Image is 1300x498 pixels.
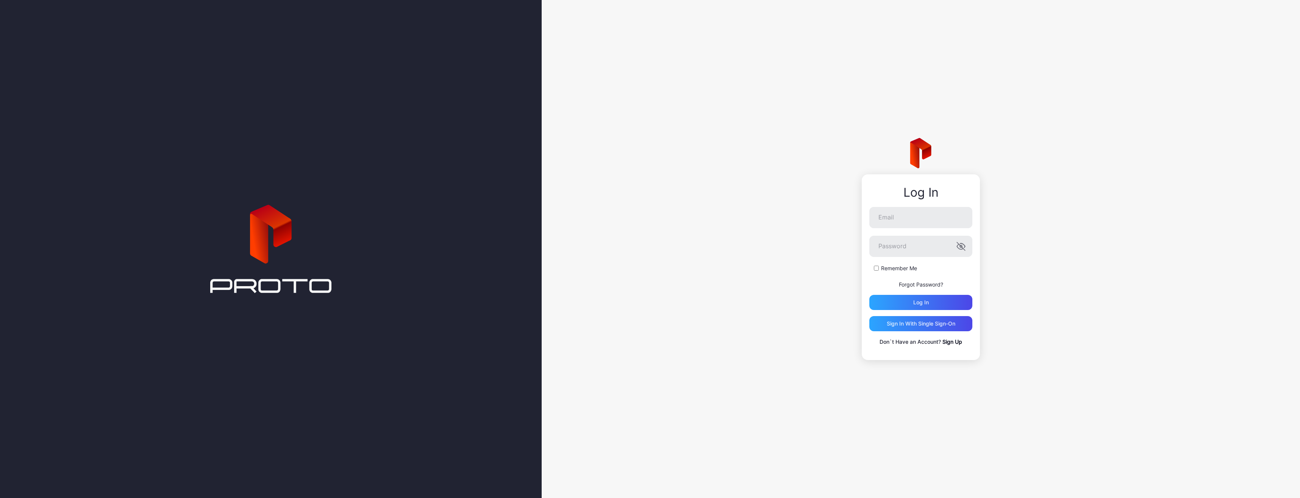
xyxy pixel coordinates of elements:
button: Log in [869,295,972,310]
button: Password [956,242,966,251]
a: Forgot Password? [899,281,943,288]
div: Log in [913,299,929,305]
a: Sign Up [942,338,962,345]
button: Sign in With Single Sign-On [869,316,972,331]
input: Password [869,236,972,257]
label: Remember Me [881,265,917,272]
p: Don`t Have an Account? [869,337,972,346]
input: Email [869,207,972,228]
div: Sign in With Single Sign-On [887,321,955,327]
div: Log In [869,186,972,199]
